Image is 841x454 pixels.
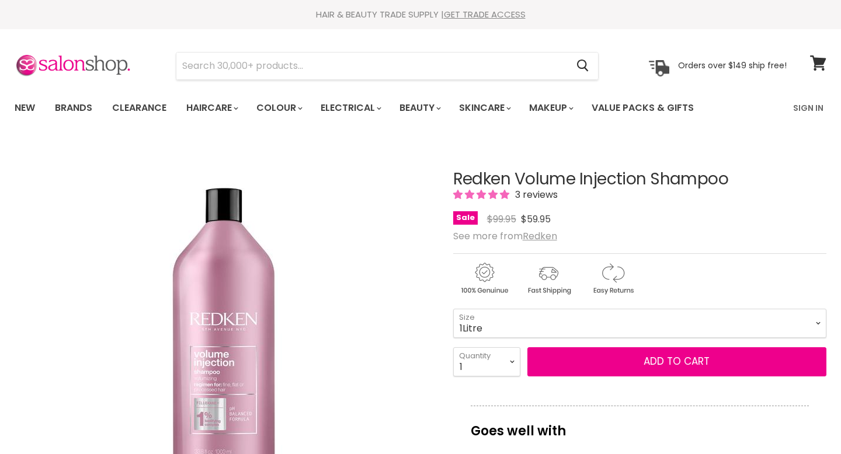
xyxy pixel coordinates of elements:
a: Haircare [178,96,245,120]
a: Skincare [450,96,518,120]
a: Sign In [786,96,830,120]
p: Orders over $149 ship free! [678,60,787,71]
span: Sale [453,211,478,225]
select: Quantity [453,347,520,376]
a: Redken [523,229,557,243]
img: returns.gif [582,261,644,296]
a: Colour [248,96,310,120]
img: genuine.gif [453,261,515,296]
button: Search [567,53,598,79]
iframe: Gorgias live chat messenger [783,399,829,442]
button: Add to cart [527,347,826,376]
span: Add to cart [644,354,710,368]
a: Electrical [312,96,388,120]
a: Brands [46,96,101,120]
form: Product [176,52,599,80]
span: $99.95 [487,212,516,226]
a: Value Packs & Gifts [583,96,703,120]
input: Search [176,53,567,79]
span: 5.00 stars [453,188,512,201]
a: Beauty [391,96,448,120]
a: GET TRADE ACCESS [444,8,526,20]
img: shipping.gif [517,261,579,296]
a: New [6,96,44,120]
p: Goes well with [471,406,809,444]
ul: Main menu [6,91,745,125]
span: 3 reviews [512,188,558,201]
span: $59.95 [521,212,551,226]
h1: Redken Volume Injection Shampoo [453,170,826,188]
a: Makeup [520,96,581,120]
a: Clearance [103,96,175,120]
span: See more from [453,229,557,243]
